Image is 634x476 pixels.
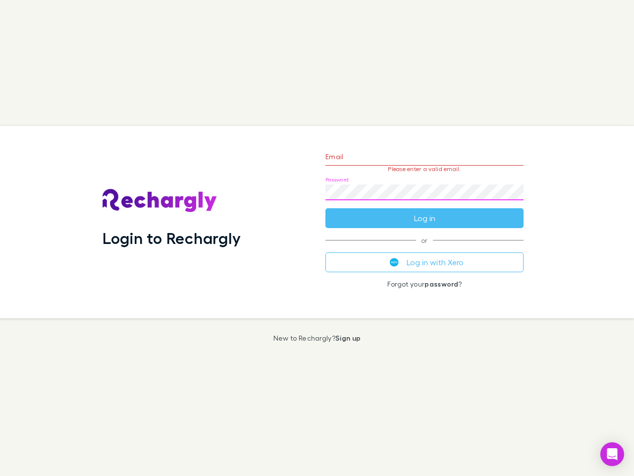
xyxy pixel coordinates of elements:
[325,280,524,288] p: Forgot your ?
[325,252,524,272] button: Log in with Xero
[103,229,241,247] h1: Login to Rechargly
[325,176,349,183] label: Password
[273,334,361,342] p: New to Rechargly?
[103,189,217,213] img: Rechargly's Logo
[325,208,524,228] button: Log in
[600,442,624,466] div: Open Intercom Messenger
[335,334,361,342] a: Sign up
[424,280,458,288] a: password
[325,166,524,173] p: Please enter a valid email.
[390,258,399,267] img: Xero's logo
